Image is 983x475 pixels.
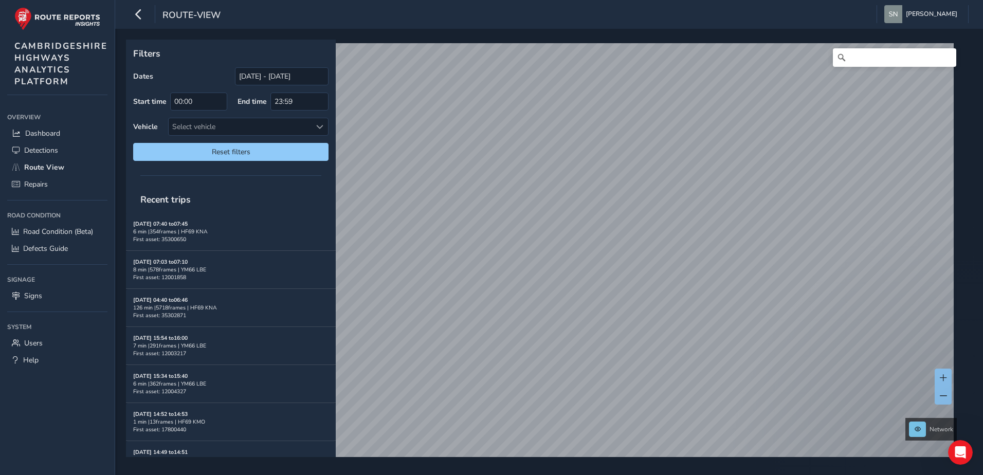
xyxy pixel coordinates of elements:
[7,287,107,304] a: Signs
[930,425,953,433] span: Network
[133,410,188,418] strong: [DATE] 14:52 to 14:53
[133,342,329,350] div: 7 min | 291 frames | YM66 LBE
[133,456,329,464] div: 3 min | 42 frames | HF69 KMO
[23,227,93,236] span: Road Condition (Beta)
[7,240,107,257] a: Defects Guide
[7,223,107,240] a: Road Condition (Beta)
[7,335,107,352] a: Users
[133,304,329,312] div: 126 min | 5718 frames | HF69 KNA
[7,159,107,176] a: Route View
[133,235,186,243] span: First asset: 35300650
[133,122,158,132] label: Vehicle
[133,372,188,380] strong: [DATE] 15:34 to 15:40
[7,272,107,287] div: Signage
[133,186,198,213] span: Recent trips
[7,208,107,223] div: Road Condition
[7,176,107,193] a: Repairs
[133,220,188,228] strong: [DATE] 07:40 to 07:45
[7,319,107,335] div: System
[24,338,43,348] span: Users
[133,350,186,357] span: First asset: 12003217
[169,118,311,135] div: Select vehicle
[133,418,329,426] div: 1 min | 13 frames | HF69 KMO
[133,380,329,388] div: 6 min | 362 frames | YM66 LBE
[133,334,188,342] strong: [DATE] 15:54 to 16:00
[25,129,60,138] span: Dashboard
[133,266,329,273] div: 8 min | 578 frames | YM66 LBE
[162,9,221,23] span: route-view
[133,388,186,395] span: First asset: 12004327
[948,440,973,465] iframe: Intercom live chat
[7,352,107,369] a: Help
[133,426,186,433] span: First asset: 17800440
[133,47,329,60] p: Filters
[133,143,329,161] button: Reset filters
[14,7,100,30] img: rr logo
[906,5,957,23] span: [PERSON_NAME]
[133,312,186,319] span: First asset: 35302871
[133,448,188,456] strong: [DATE] 14:49 to 14:51
[7,125,107,142] a: Dashboard
[130,43,954,469] canvas: Map
[884,5,902,23] img: diamond-layout
[133,296,188,304] strong: [DATE] 04:40 to 06:46
[833,48,956,67] input: Search
[14,40,107,87] span: CAMBRIDGESHIRE HIGHWAYS ANALYTICS PLATFORM
[133,228,329,235] div: 6 min | 354 frames | HF69 KNA
[24,145,58,155] span: Detections
[133,97,167,106] label: Start time
[141,147,321,157] span: Reset filters
[7,109,107,125] div: Overview
[133,258,188,266] strong: [DATE] 07:03 to 07:10
[238,97,267,106] label: End time
[133,273,186,281] span: First asset: 12001858
[133,71,153,81] label: Dates
[884,5,961,23] button: [PERSON_NAME]
[7,142,107,159] a: Detections
[23,244,68,253] span: Defects Guide
[23,355,39,365] span: Help
[24,162,64,172] span: Route View
[24,179,48,189] span: Repairs
[24,291,42,301] span: Signs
